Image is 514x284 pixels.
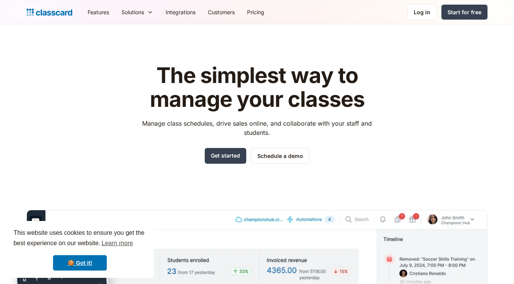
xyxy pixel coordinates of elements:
[53,255,107,271] a: dismiss cookie message
[448,8,481,16] div: Start for free
[414,8,430,16] div: Log in
[441,5,487,20] a: Start for free
[115,3,159,21] div: Solutions
[407,4,437,20] a: Log in
[13,228,146,249] span: This website uses cookies to ensure you get the best experience on our website.
[100,237,134,249] a: learn more about cookies
[205,148,246,164] a: Get started
[27,7,72,18] a: home
[241,3,270,21] a: Pricing
[6,221,154,278] div: cookieconsent
[135,119,379,137] p: Manage class schedules, drive sales online, and collaborate with your staff and students.
[251,148,310,164] a: Schedule a demo
[121,8,144,16] div: Solutions
[202,3,241,21] a: Customers
[135,64,379,111] h1: The simplest way to manage your classes
[81,3,115,21] a: Features
[159,3,202,21] a: Integrations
